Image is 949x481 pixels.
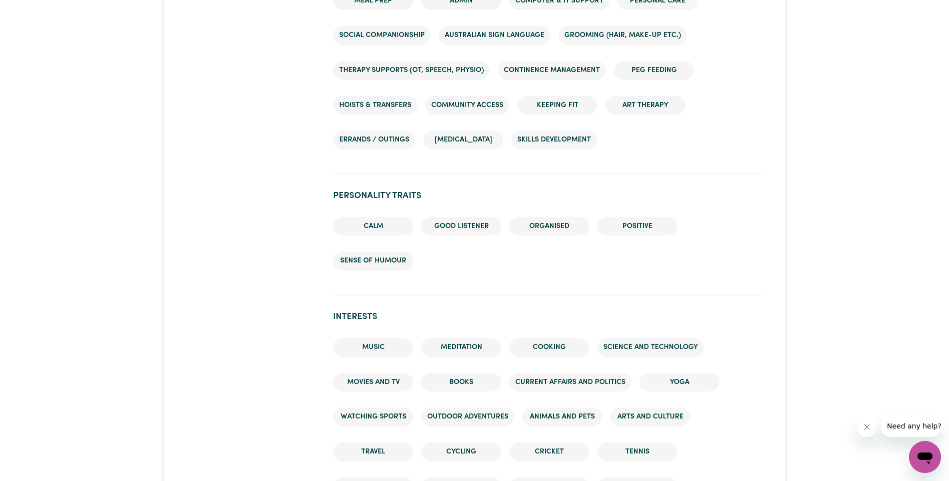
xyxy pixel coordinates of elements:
li: Cycling [421,442,501,461]
li: Organised [509,217,589,236]
li: Hoists & transfers [333,96,417,115]
li: Cricket [509,442,589,461]
li: Animals and pets [522,407,602,426]
iframe: Message from company [881,415,941,437]
li: Cooking [509,338,589,357]
li: Current Affairs and Politics [509,373,631,392]
li: Therapy Supports (OT, speech, physio) [333,61,490,80]
li: Travel [333,442,413,461]
li: Outdoor adventures [421,407,514,426]
iframe: Close message [857,417,877,437]
li: Sense of Humour [333,251,413,270]
li: Social companionship [333,26,431,45]
li: Art therapy [605,96,685,115]
li: Meditation [421,338,501,357]
li: Science and Technology [597,338,704,357]
li: Errands / Outings [333,130,415,149]
li: Continence management [498,61,606,80]
li: [MEDICAL_DATA] [423,130,503,149]
span: Need any help? [6,7,61,15]
li: Good Listener [421,217,501,236]
iframe: Button to launch messaging window [909,441,941,473]
li: Skills Development [511,130,597,149]
li: Positive [597,217,677,236]
li: Grooming (hair, make-up etc.) [558,26,687,45]
li: Tennis [597,442,677,461]
li: Books [421,373,501,392]
li: Music [333,338,413,357]
h2: Personality traits [333,190,762,201]
li: Australian Sign Language [439,26,550,45]
li: Yoga [639,373,719,392]
li: Arts and Culture [610,407,690,426]
li: PEG feeding [614,61,694,80]
li: Watching sports [333,407,413,426]
h2: Interests [333,311,762,322]
li: Community access [425,96,509,115]
li: Keeping fit [517,96,597,115]
li: Calm [333,217,413,236]
li: Movies and TV [333,373,413,392]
